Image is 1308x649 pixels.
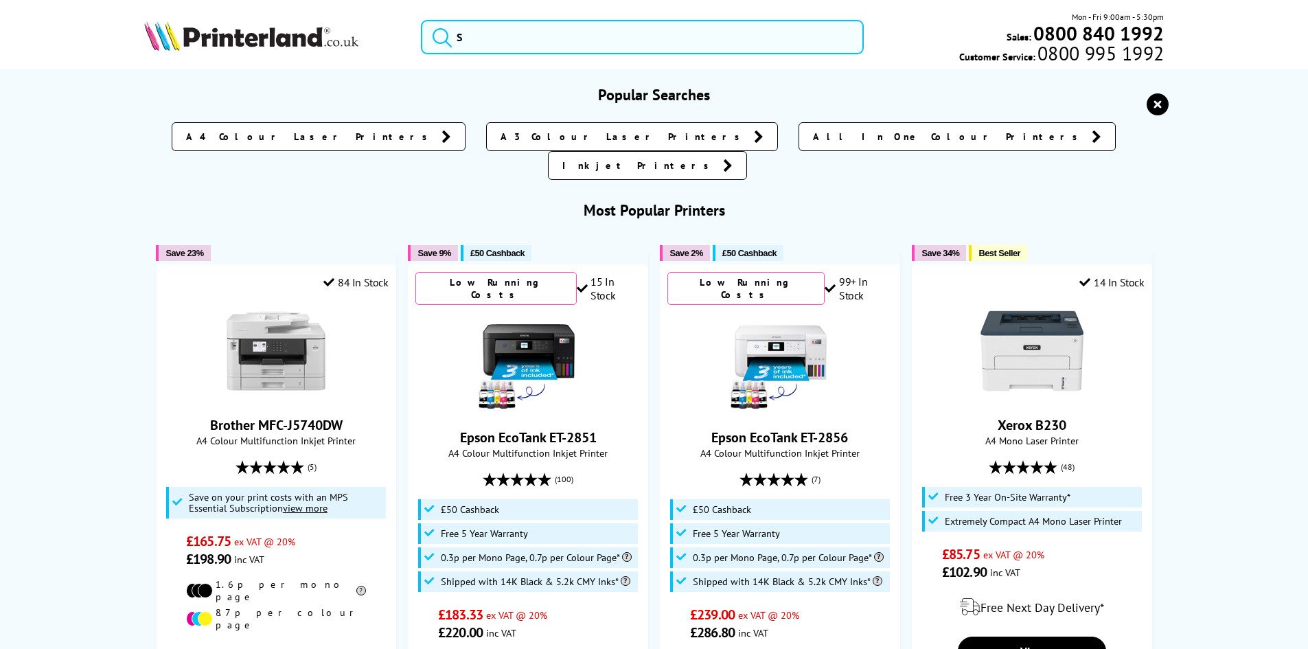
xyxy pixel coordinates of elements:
span: Inkjet Printers [562,159,716,172]
span: (48) [1061,454,1075,480]
span: £50 Cashback [722,248,777,258]
span: £102.90 [942,563,987,581]
a: Xerox B230 [980,391,1083,405]
span: Save 23% [165,248,203,258]
button: £50 Cashback [461,245,531,261]
div: 84 In Stock [323,275,388,289]
span: 0.3p per Mono Page, 0.7p per Colour Page* [441,552,632,563]
span: £286.80 [690,624,735,641]
span: £239.00 [690,606,735,624]
span: ex VAT @ 20% [234,535,295,548]
div: Low Running Costs [667,272,825,305]
span: £183.33 [438,606,483,624]
a: Epson EcoTank ET-2856 [728,404,831,418]
span: Shipped with 14K Black & 5.2k CMY Inks* [693,576,882,587]
a: Brother MFC-J5740DW [225,391,328,405]
span: inc VAT [234,553,264,566]
span: £50 Cashback [693,504,751,515]
span: 0.3p per Mono Page, 0.7p per Colour Page* [693,552,884,563]
span: ex VAT @ 20% [983,548,1044,561]
span: Shipped with 14K Black & 5.2k CMY Inks* [441,576,630,587]
li: 1.6p per mono page [186,578,366,603]
span: inc VAT [990,566,1020,579]
img: Epson EcoTank ET-2856 [728,312,831,415]
span: Free 3 Year On-Site Warranty* [945,492,1070,503]
span: inc VAT [486,626,516,639]
span: A3 Colour Laser Printers [501,130,747,144]
span: (7) [812,466,821,492]
img: Epson EcoTank ET-2851 [477,312,580,415]
a: Epson EcoTank ET-2851 [477,404,580,418]
span: Save 2% [669,248,702,258]
span: Extremely Compact A4 Mono Laser Printer [945,516,1122,527]
span: Best Seller [978,248,1020,258]
span: A4 Colour Laser Printers [186,130,435,144]
a: Brother MFC-J5740DW [210,416,343,434]
span: Sales: [1007,30,1031,43]
div: Low Running Costs [415,272,576,305]
span: All In One Colour Printers [813,130,1085,144]
span: A4 Mono Laser Printer [919,434,1144,447]
input: S [421,20,864,54]
span: £85.75 [942,545,980,563]
span: Free 5 Year Warranty [693,528,780,539]
div: 15 In Stock [577,275,641,302]
span: A4 Colour Multifunction Inkjet Printer [667,446,892,459]
div: 99+ In Stock [825,275,892,302]
span: £50 Cashback [441,504,499,515]
span: Mon - Fri 9:00am - 5:30pm [1072,10,1164,23]
span: £165.75 [186,532,231,550]
a: Inkjet Printers [548,151,747,180]
a: A4 Colour Laser Printers [172,122,466,151]
a: All In One Colour Printers [799,122,1116,151]
span: ex VAT @ 20% [738,608,799,622]
a: Printerland Logo [144,21,404,54]
u: view more [283,501,328,514]
span: A4 Colour Multifunction Inkjet Printer [163,434,388,447]
li: 8.7p per colour page [186,606,366,631]
button: Save 23% [156,245,210,261]
span: inc VAT [738,626,768,639]
a: Epson EcoTank ET-2851 [460,429,597,446]
span: £198.90 [186,550,231,568]
button: £50 Cashback [713,245,783,261]
a: Xerox B230 [998,416,1066,434]
h3: Most Popular Printers [144,201,1164,220]
span: £50 Cashback [470,248,525,258]
span: A4 Colour Multifunction Inkjet Printer [415,446,640,459]
button: Save 9% [408,245,457,261]
span: Customer Service: [959,47,1164,63]
span: Save 34% [921,248,959,258]
h3: Popular Searches [144,85,1164,104]
span: Free 5 Year Warranty [441,528,528,539]
button: Save 34% [912,245,966,261]
img: Printerland Logo [144,21,358,51]
span: (100) [555,466,573,492]
div: 14 In Stock [1079,275,1144,289]
img: Xerox B230 [980,299,1083,402]
span: ex VAT @ 20% [486,608,547,622]
div: modal_delivery [919,588,1144,626]
button: Save 2% [660,245,709,261]
button: Best Seller [969,245,1027,261]
a: Epson EcoTank ET-2856 [711,429,848,446]
span: 0800 995 1992 [1035,47,1164,60]
b: 0800 840 1992 [1033,21,1164,46]
span: £220.00 [438,624,483,641]
a: 0800 840 1992 [1031,27,1164,40]
img: Brother MFC-J5740DW [225,299,328,402]
span: Save on your print costs with an MPS Essential Subscription [189,490,348,514]
a: A3 Colour Laser Printers [486,122,778,151]
span: (5) [308,454,317,480]
span: Save 9% [417,248,450,258]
